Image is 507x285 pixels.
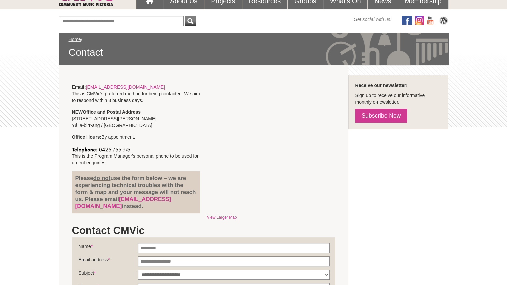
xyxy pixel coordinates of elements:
label: Name [78,243,138,253]
p: This is CMVic's preferred method for being contacted. We aim to respond within 3 business days. [72,84,200,104]
a: Home [69,37,81,42]
a: View Larger Map [207,215,237,220]
span: Get social with us! [354,16,392,23]
div: / [69,36,439,59]
p: This is the Program Manager's personal phone to be used for urgent enquiries. [72,145,200,166]
strong: Email: [72,84,86,90]
strong: Office Hours: [72,134,102,140]
span: Contact [69,46,439,59]
p: By appointment. [72,134,200,140]
img: CMVic Blog [439,16,449,25]
p: [STREET_ADDRESS][PERSON_NAME], Yálla-birr-ang / [GEOGRAPHIC_DATA] [72,109,200,129]
a: [EMAIL_ADDRESS][DOMAIN_NAME] [75,196,171,209]
img: icon-instagram.png [415,16,424,25]
strong: NEW Office and Postal Address [72,109,141,115]
p: Sign up to receive our informative monthly e-newsletter. [355,92,441,105]
label: Subject [78,270,138,280]
a: [EMAIL_ADDRESS][DOMAIN_NAME] [86,84,165,90]
label: Email address [78,256,138,266]
a: Subscribe Now [355,109,407,123]
h4: Please use the form below – we are experiencing technical troubles with the form & map and your m... [75,175,197,210]
u: do not [93,175,110,181]
h1: Contact CMVic [72,224,335,237]
strong: Receive our newsletter! [355,83,407,88]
